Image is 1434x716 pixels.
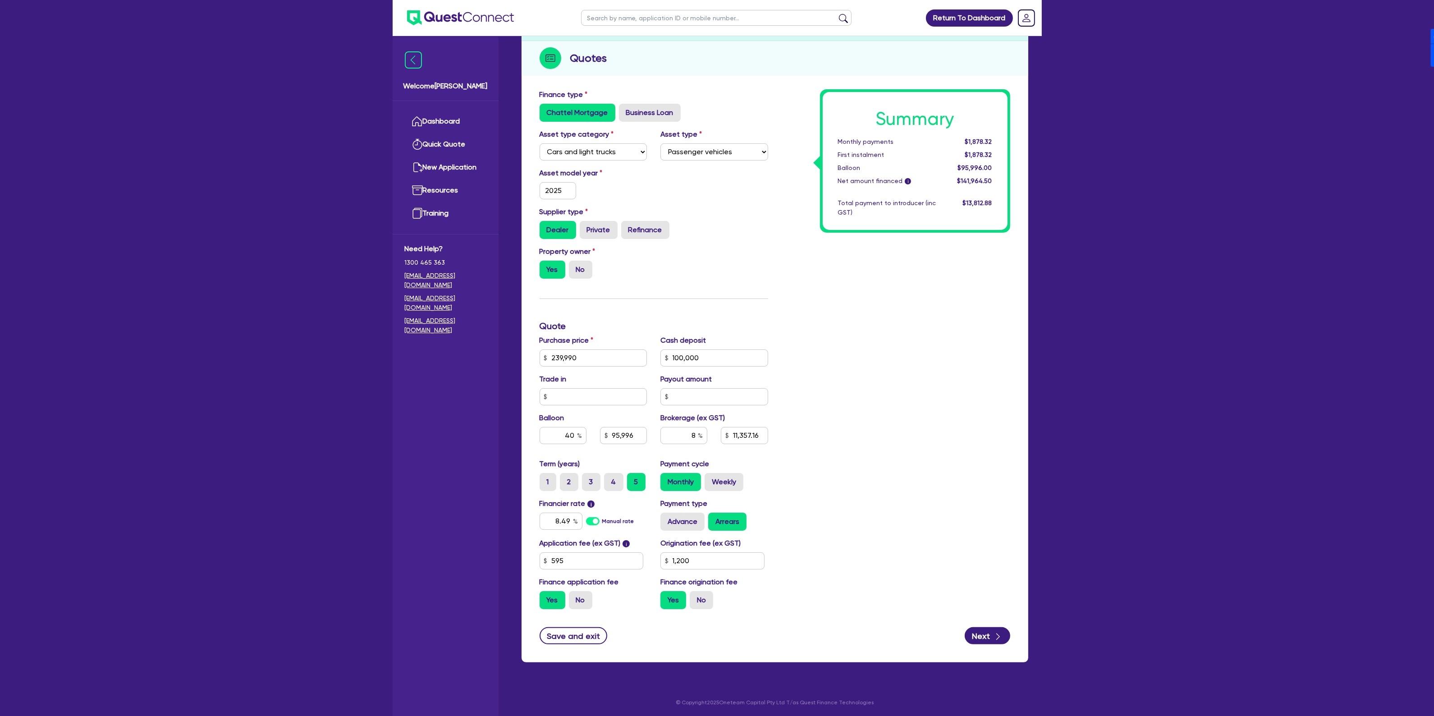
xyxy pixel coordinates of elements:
[540,261,565,279] label: Yes
[660,459,709,469] label: Payment cycle
[407,10,514,25] img: quest-connect-logo-blue
[962,199,992,207] span: $13,812.88
[540,221,576,239] label: Dealer
[540,473,556,491] label: 1
[705,473,743,491] label: Weekly
[540,321,768,331] h3: Quote
[581,10,852,26] input: Search by name, application ID or mobile number...
[540,577,619,587] label: Finance application fee
[587,500,595,508] span: i
[660,577,738,587] label: Finance origination fee
[403,81,488,92] span: Welcome [PERSON_NAME]
[623,540,630,547] span: i
[660,129,702,140] label: Asset type
[540,246,596,257] label: Property owner
[405,51,422,69] img: icon-menu-close
[621,221,669,239] label: Refinance
[831,137,943,147] div: Monthly payments
[838,108,992,130] h1: Summary
[570,50,607,66] h2: Quotes
[660,413,725,423] label: Brokerage (ex GST)
[660,591,686,609] label: Yes
[708,513,747,531] label: Arrears
[412,162,423,173] img: new-application
[831,198,943,217] div: Total payment to introducer (inc GST)
[604,473,623,491] label: 4
[540,498,595,509] label: Financier rate
[957,177,992,184] span: $141,964.50
[405,271,486,290] a: [EMAIL_ADDRESS][DOMAIN_NAME]
[405,133,486,156] a: Quick Quote
[540,413,564,423] label: Balloon
[405,258,486,267] span: 1300 465 363
[602,517,634,525] label: Manual rate
[412,139,423,150] img: quick-quote
[660,374,712,385] label: Payout amount
[540,335,594,346] label: Purchase price
[533,168,654,179] label: Asset model year
[690,591,713,609] label: No
[540,47,561,69] img: step-icon
[405,294,486,312] a: [EMAIL_ADDRESS][DOMAIN_NAME]
[582,473,600,491] label: 3
[560,473,578,491] label: 2
[660,498,707,509] label: Payment type
[1015,6,1038,30] a: Dropdown toggle
[569,591,592,609] label: No
[831,150,943,160] div: First instalment
[540,374,567,385] label: Trade in
[540,129,614,140] label: Asset type category
[540,591,565,609] label: Yes
[540,104,615,122] label: Chattel Mortgage
[619,104,681,122] label: Business Loan
[405,179,486,202] a: Resources
[958,164,992,171] span: $95,996.00
[660,473,701,491] label: Monthly
[540,627,608,644] button: Save and exit
[660,513,705,531] label: Advance
[540,538,621,549] label: Application fee (ex GST)
[405,243,486,254] span: Need Help?
[412,208,423,219] img: training
[965,627,1010,644] button: Next
[412,185,423,196] img: resources
[965,138,992,145] span: $1,878.32
[831,176,943,186] div: Net amount financed
[405,110,486,133] a: Dashboard
[627,473,646,491] label: 5
[405,316,486,335] a: [EMAIL_ADDRESS][DOMAIN_NAME]
[831,163,943,173] div: Balloon
[926,9,1013,27] a: Return To Dashboard
[660,335,706,346] label: Cash deposit
[405,202,486,225] a: Training
[660,538,741,549] label: Origination fee (ex GST)
[540,89,588,100] label: Finance type
[405,156,486,179] a: New Application
[965,151,992,158] span: $1,878.32
[569,261,592,279] label: No
[540,459,580,469] label: Term (years)
[580,221,618,239] label: Private
[905,178,911,184] span: i
[515,698,1035,707] p: © Copyright 2025 Oneteam Capital Pty Ltd T/as Quest Finance Technologies
[540,207,588,217] label: Supplier type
